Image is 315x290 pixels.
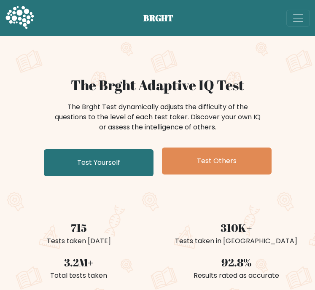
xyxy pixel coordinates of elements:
[44,149,153,176] a: Test Yourself
[5,220,153,236] div: 715
[5,271,153,281] div: Total tests taken
[162,148,272,175] a: Test Others
[143,12,184,24] span: BRGHT
[163,271,310,281] div: Results rated as accurate
[5,255,153,271] div: 3.2M+
[163,220,310,236] div: 310K+
[52,102,263,132] div: The Brght Test dynamically adjusts the difficulty of the questions to the level of each test take...
[5,77,310,94] h1: The Brght Adaptive IQ Test
[5,236,153,246] div: Tests taken [DATE]
[163,255,310,271] div: 92.8%
[163,236,310,246] div: Tests taken in [GEOGRAPHIC_DATA]
[286,10,310,27] button: Toggle navigation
